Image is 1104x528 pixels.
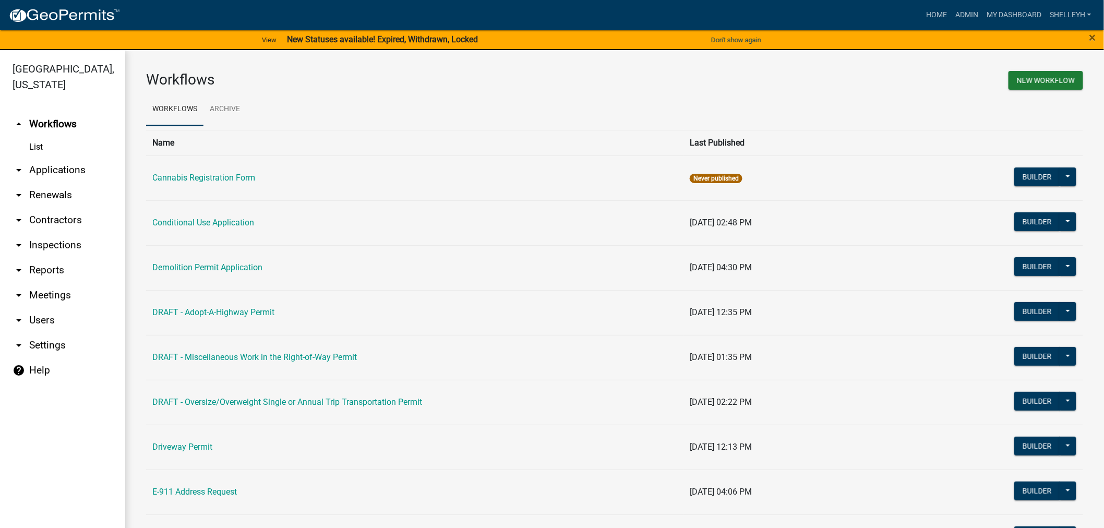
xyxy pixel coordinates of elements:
[152,307,274,317] a: DRAFT - Adopt-A-Highway Permit
[1014,212,1060,231] button: Builder
[1014,392,1060,411] button: Builder
[13,339,25,352] i: arrow_drop_down
[13,239,25,251] i: arrow_drop_down
[13,189,25,201] i: arrow_drop_down
[146,93,203,126] a: Workflows
[152,442,212,452] a: Driveway Permit
[707,31,765,49] button: Don't show again
[152,397,422,407] a: DRAFT - Oversize/Overweight Single or Annual Trip Transportation Permit
[146,71,607,89] h3: Workflows
[13,314,25,327] i: arrow_drop_down
[13,364,25,377] i: help
[1089,31,1096,44] button: Close
[683,130,939,155] th: Last Published
[951,5,982,25] a: Admin
[13,118,25,130] i: arrow_drop_up
[1046,5,1096,25] a: shelleyh
[13,214,25,226] i: arrow_drop_down
[152,262,262,272] a: Demolition Permit Application
[690,218,752,227] span: [DATE] 02:48 PM
[1014,482,1060,500] button: Builder
[152,352,357,362] a: DRAFT - Miscellaneous Work in the Right-of-Way Permit
[152,218,254,227] a: Conditional Use Application
[1014,437,1060,455] button: Builder
[13,289,25,302] i: arrow_drop_down
[1014,167,1060,186] button: Builder
[203,93,246,126] a: Archive
[922,5,951,25] a: Home
[1089,30,1096,45] span: ×
[13,164,25,176] i: arrow_drop_down
[258,31,281,49] a: View
[982,5,1046,25] a: My Dashboard
[152,173,255,183] a: Cannabis Registration Form
[690,487,752,497] span: [DATE] 04:06 PM
[690,352,752,362] span: [DATE] 01:35 PM
[690,307,752,317] span: [DATE] 12:35 PM
[287,34,478,44] strong: New Statuses available! Expired, Withdrawn, Locked
[690,397,752,407] span: [DATE] 02:22 PM
[152,487,237,497] a: E-911 Address Request
[13,264,25,277] i: arrow_drop_down
[146,130,683,155] th: Name
[1014,302,1060,321] button: Builder
[690,174,742,183] span: Never published
[690,262,752,272] span: [DATE] 04:30 PM
[1009,71,1083,90] button: New Workflow
[690,442,752,452] span: [DATE] 12:13 PM
[1014,257,1060,276] button: Builder
[1014,347,1060,366] button: Builder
